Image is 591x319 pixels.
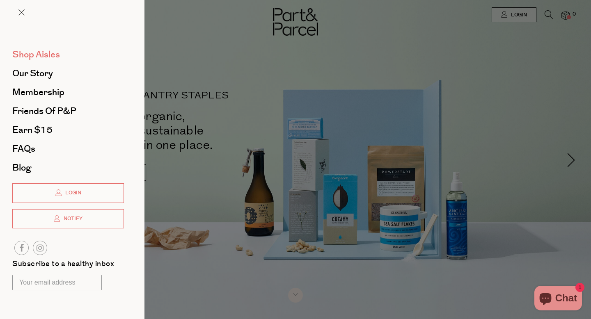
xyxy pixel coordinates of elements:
a: FAQs [12,144,124,153]
inbox-online-store-chat: Shopify online store chat [532,286,584,312]
a: Membership [12,88,124,97]
input: Your email address [12,275,102,290]
span: Shop Aisles [12,48,60,61]
a: Blog [12,163,124,172]
a: Login [12,183,124,203]
span: Earn $15 [12,123,53,137]
span: Membership [12,86,64,99]
span: Notify [62,215,82,222]
a: Our Story [12,69,124,78]
span: Our Story [12,67,53,80]
a: Earn $15 [12,125,124,134]
span: FAQs [12,142,35,155]
a: Shop Aisles [12,50,124,59]
a: Notify [12,209,124,229]
span: Blog [12,161,31,174]
label: Subscribe to a healthy inbox [12,260,114,271]
span: Login [63,189,81,196]
a: Friends of P&P [12,107,124,116]
span: Friends of P&P [12,105,76,118]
